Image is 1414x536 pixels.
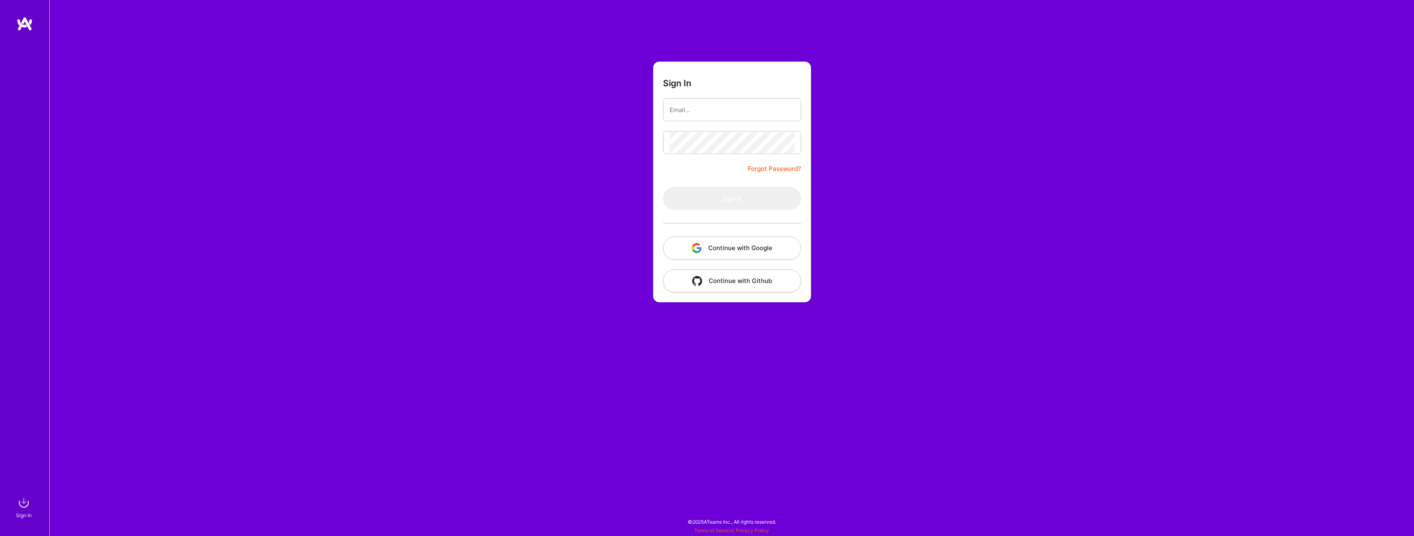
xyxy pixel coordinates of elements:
[16,16,33,31] img: logo
[670,99,795,120] input: Email...
[17,495,32,520] a: sign inSign In
[663,78,691,88] h3: Sign In
[663,187,801,210] button: Sign In
[663,237,801,260] button: Continue with Google
[16,495,32,511] img: sign in
[16,511,32,520] div: Sign In
[694,527,769,534] span: |
[694,527,733,534] a: Terms of Service
[663,269,801,292] button: Continue with Github
[49,511,1414,532] div: © 2025 ATeams Inc., All rights reserved.
[748,164,801,174] a: Forgot Password?
[692,276,702,286] img: icon
[692,243,702,253] img: icon
[736,527,769,534] a: Privacy Policy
